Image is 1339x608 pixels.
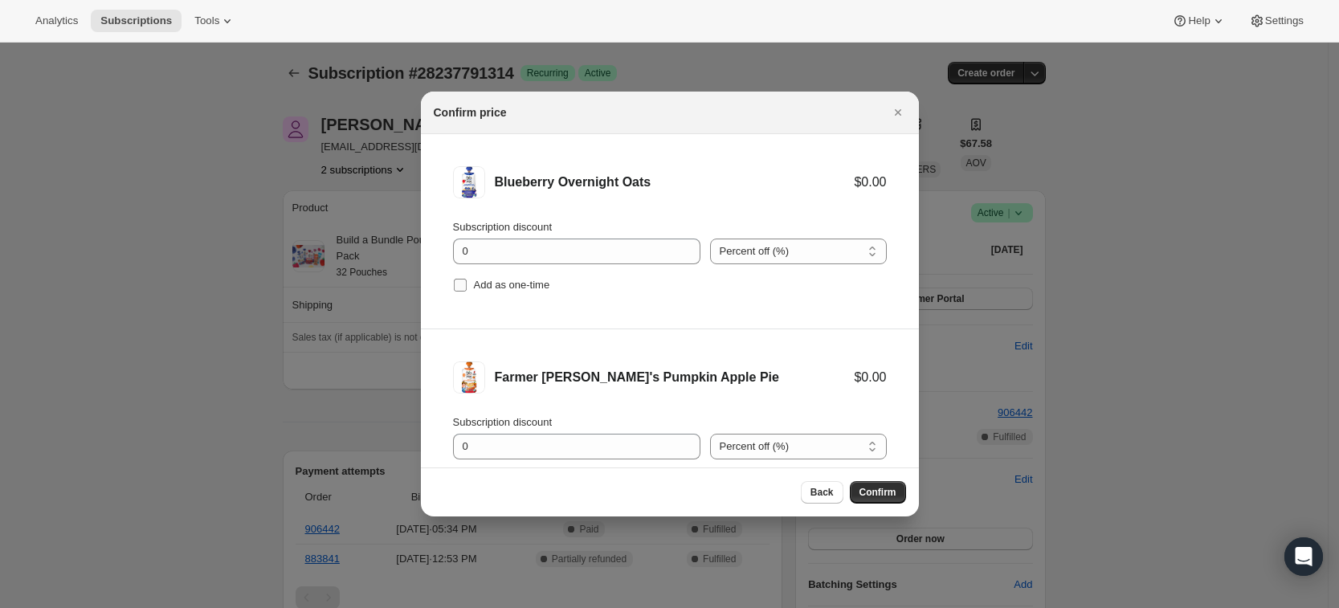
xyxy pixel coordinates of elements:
[194,14,219,27] span: Tools
[801,481,843,504] button: Back
[1265,14,1304,27] span: Settings
[453,221,553,233] span: Subscription discount
[91,10,182,32] button: Subscriptions
[1188,14,1210,27] span: Help
[887,101,909,124] button: Close
[434,104,507,120] h2: Confirm price
[495,174,855,190] div: Blueberry Overnight Oats
[453,361,485,394] img: Farmer Jen's Pumpkin Apple Pie
[810,486,834,499] span: Back
[1239,10,1313,32] button: Settings
[859,486,896,499] span: Confirm
[850,481,906,504] button: Confirm
[100,14,172,27] span: Subscriptions
[474,279,550,291] span: Add as one-time
[1284,537,1323,576] div: Open Intercom Messenger
[26,10,88,32] button: Analytics
[854,174,886,190] div: $0.00
[854,369,886,386] div: $0.00
[1162,10,1235,32] button: Help
[453,166,485,198] img: Blueberry Overnight Oats
[35,14,78,27] span: Analytics
[495,369,855,386] div: Farmer [PERSON_NAME]'s Pumpkin Apple Pie
[185,10,245,32] button: Tools
[453,416,553,428] span: Subscription discount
